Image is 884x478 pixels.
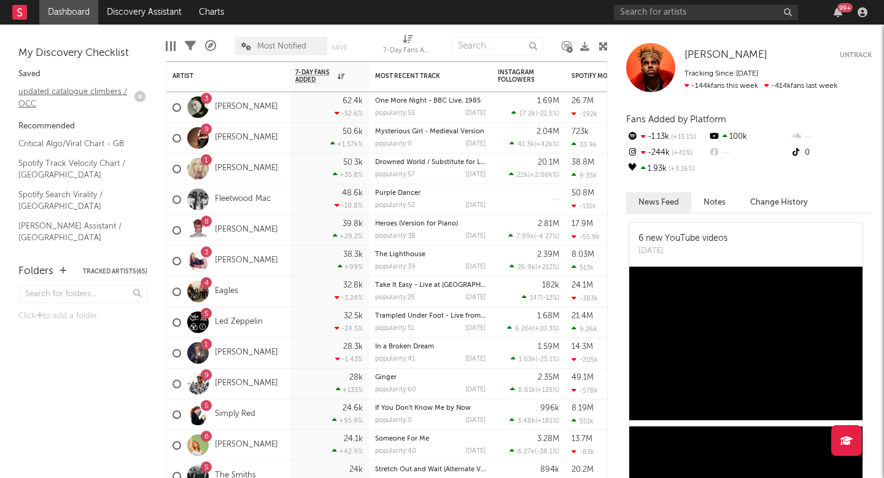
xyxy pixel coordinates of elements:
span: 22k [517,172,528,179]
div: 2.04M [537,128,559,136]
div: 14.3M [572,343,593,351]
div: Heroes (Version for Piano) [375,221,486,227]
div: [DATE] [465,202,486,209]
div: 32.8k [343,281,363,289]
div: [DATE] [465,294,486,301]
div: ( ) [510,417,559,425]
input: Search for folders... [18,285,147,303]
div: -- [708,145,789,161]
div: 50.3k [343,159,363,167]
div: +133 % [336,386,363,394]
span: 7-Day Fans Added [295,69,335,84]
div: 723k [572,128,589,136]
span: Tracking Since: [DATE] [684,70,758,77]
a: Spotify Track Velocity Chart / [GEOGRAPHIC_DATA] [18,157,135,182]
span: -144k fans this week [684,82,758,90]
div: popularity: 0 [375,417,412,424]
a: Take It Easy - Live at [GEOGRAPHIC_DATA], [GEOGRAPHIC_DATA], [GEOGRAPHIC_DATA], 10/20-22/1976 [375,282,707,289]
div: [DATE] [638,245,727,257]
div: Recommended [18,119,147,134]
a: [PERSON_NAME] [215,225,278,235]
div: popularity: 57 [375,171,415,178]
div: +1.57k % [330,140,363,148]
span: +2.06k % [530,172,557,179]
button: News Feed [626,192,691,213]
button: Notes [691,192,738,213]
span: Most Notified [257,42,306,50]
div: popularity: 39 [375,264,416,270]
div: ( ) [522,294,559,302]
div: -55.9k [572,233,600,241]
div: 0 [790,145,872,161]
div: Filters [185,31,196,61]
div: 38.3k [343,251,363,259]
div: 1.93k [626,161,708,177]
input: Search for artists [614,5,798,20]
div: [DATE] [465,233,486,240]
div: popularity: 41 [375,356,415,362]
a: [PERSON_NAME] [215,348,278,358]
div: [DATE] [465,356,486,362]
div: Trampled Under Foot - Live from Earl's Court, 1975 [375,313,486,319]
div: -1.13k [626,129,708,145]
span: 6.26k [515,326,533,332]
span: 147 [530,295,541,302]
a: [PERSON_NAME] [215,133,278,143]
button: 99+ [834,7,842,17]
div: 8.19M [572,404,594,412]
a: Ginger [375,374,397,381]
div: 26.7M [572,97,594,105]
a: [PERSON_NAME] [684,49,767,61]
div: -3.24 % [335,294,363,302]
div: ( ) [511,109,559,117]
div: -10.8 % [335,202,363,210]
a: [PERSON_NAME] [215,440,278,450]
div: popularity: 0 [375,141,412,147]
div: -205k [572,356,598,364]
span: +41 % [670,150,692,157]
div: 20.1M [538,159,559,167]
div: 20.2M [572,466,594,474]
a: updated catalogue climbers / OCC [18,85,135,110]
div: Most Recent Track [375,72,467,80]
span: -38.1 % [537,449,557,455]
span: -25.1 % [537,356,557,363]
div: 50.6k [343,128,363,136]
div: ( ) [510,386,559,394]
div: 513k [572,264,594,272]
a: Stretch Out and Wait [Alternate Vocal Version] - 2011 Remaster [375,466,574,473]
div: [DATE] [465,110,486,117]
div: -383k [572,294,598,302]
a: Eagles [215,286,238,297]
div: [DATE] [465,417,486,424]
a: Someone For Me [375,436,429,442]
span: -414k fans last week [684,82,837,90]
a: One More Night - BBC Live, 1985 [375,98,481,104]
div: 996k [540,404,559,412]
button: Save [331,44,347,51]
div: popularity: 38 [375,233,416,240]
a: Trampled Under Foot - Live from Earl's Court, 1975 [375,313,537,319]
div: [DATE] [465,171,486,178]
div: In a Broken Dream [375,343,486,350]
div: [DATE] [465,325,486,332]
div: ( ) [510,447,559,455]
div: -52.6 % [335,109,363,117]
div: If You Don't Know Me by Now [375,405,486,412]
div: popularity: 52 [375,202,415,209]
div: [DATE] [465,448,486,455]
div: Folders [18,264,53,279]
div: 9.26k [572,325,597,333]
span: +212 % [537,264,557,271]
div: 9.35k [572,171,597,179]
div: -83k [572,448,594,456]
div: 24.1k [344,435,363,443]
div: 1.68M [537,312,559,320]
span: -12 % [543,295,557,302]
div: Ginger [375,374,486,381]
span: +3.16 % [667,166,695,173]
div: My Discovery Checklist [18,46,147,61]
div: 32.5k [344,312,363,320]
div: 99 + [837,3,853,12]
span: 8.61k [518,387,535,394]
